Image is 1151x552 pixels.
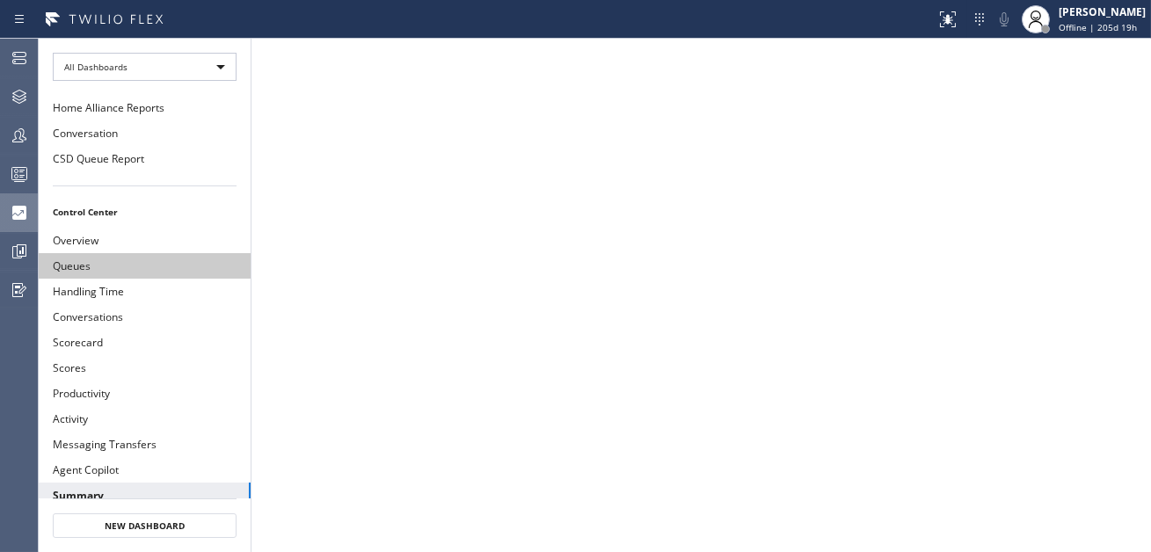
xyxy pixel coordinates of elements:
button: Conversation [39,120,251,146]
iframe: dashboard_9f6bb337dffe [251,39,1151,552]
button: Overview [39,228,251,253]
div: [PERSON_NAME] [1059,4,1146,19]
button: Handling Time [39,279,251,304]
button: Scorecard [39,330,251,355]
button: Mute [992,7,1016,32]
button: Conversations [39,304,251,330]
button: CSD Queue Report [39,146,251,171]
button: Queues [39,253,251,279]
span: Offline | 205d 19h [1059,21,1137,33]
div: All Dashboards [53,53,237,81]
button: Summary [39,483,251,508]
button: Messaging Transfers [39,432,251,457]
button: Home Alliance Reports [39,95,251,120]
button: Productivity [39,381,251,406]
button: Activity [39,406,251,432]
button: Scores [39,355,251,381]
li: Control Center [39,200,251,223]
button: Agent Copilot [39,457,251,483]
button: New Dashboard [53,513,237,538]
